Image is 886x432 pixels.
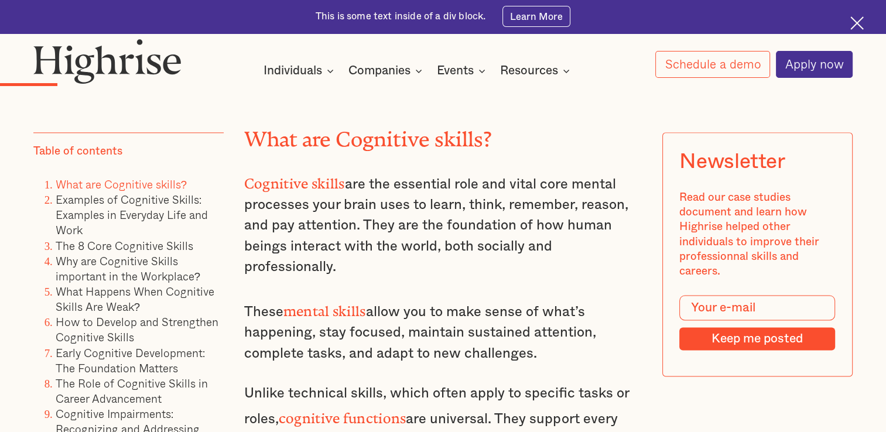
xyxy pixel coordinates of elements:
[33,145,122,159] div: Table of contents
[850,16,864,30] img: Cross icon
[680,191,836,279] div: Read our case studies document and learn how Highrise helped other individuals to improve their p...
[244,170,642,278] p: are the essential role and vital core mental processes your brain uses to learn, think, remember,...
[244,297,642,364] p: These allow you to make sense of what’s happening, stay focused, maintain sustained attention, co...
[264,64,337,78] div: Individuals
[264,64,322,78] div: Individuals
[244,122,642,146] h2: What are Cognitive skills?
[56,176,187,193] a: What are Cognitive skills?
[437,64,474,78] div: Events
[56,283,214,316] a: What Happens When Cognitive Skills Are Weak?
[655,51,770,78] a: Schedule a demo
[348,64,410,78] div: Companies
[56,314,218,346] a: How to Develop and Strengthen Cognitive Skills
[500,64,573,78] div: Resources
[437,64,489,78] div: Events
[283,303,366,312] strong: mental skills
[500,64,558,78] div: Resources
[776,51,853,78] a: Apply now
[680,296,836,321] input: Your e-mail
[348,64,426,78] div: Companies
[680,327,836,351] input: Keep me posted
[680,296,836,351] form: Modal Form
[316,10,486,23] div: This is some text inside of a div block.
[56,191,208,239] a: Examples of Cognitive Skills: Examples in Everyday Life and Work
[244,176,345,184] strong: Cognitive skills
[56,375,208,407] a: The Role of Cognitive Skills in Career Advancement
[33,39,182,83] img: Highrise logo
[279,410,406,419] strong: cognitive functions
[680,150,785,174] div: Newsletter
[56,237,193,254] a: The 8 Core Cognitive Skills
[502,6,571,27] a: Learn More
[56,252,201,284] a: Why are Cognitive Skills important in the Workplace?
[56,344,206,376] a: Early Cognitive Development: The Foundation Matters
